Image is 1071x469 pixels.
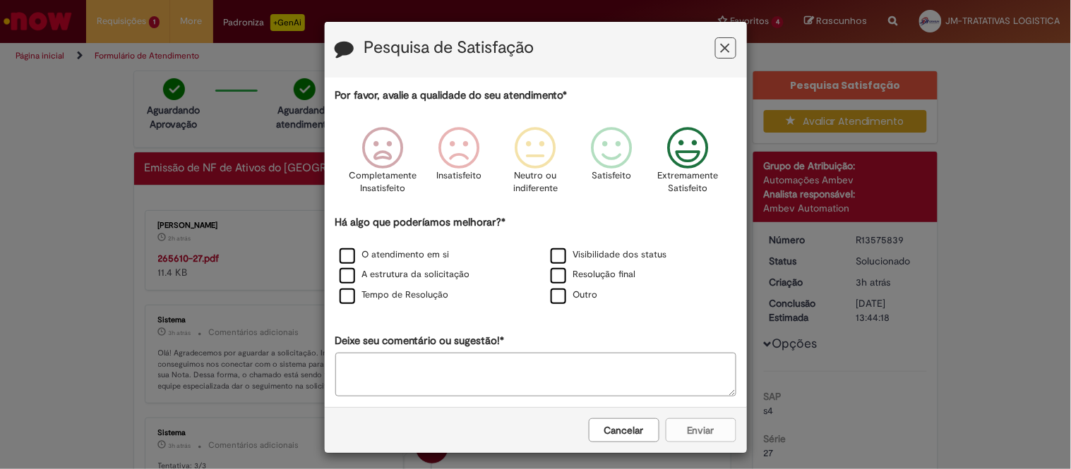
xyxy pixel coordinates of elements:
[335,334,505,348] label: Deixe seu comentário ou sugestão!*
[551,268,636,281] label: Resolução final
[551,248,667,262] label: Visibilidade dos status
[340,248,450,262] label: O atendimento em si
[551,288,598,302] label: Outro
[510,169,561,195] p: Neutro ou indiferente
[335,215,736,306] div: Há algo que poderíamos melhorar?*
[589,418,659,442] button: Cancelar
[364,39,534,57] label: Pesquisa de Satisfação
[652,116,724,213] div: Extremamente Satisfeito
[347,116,419,213] div: Completamente Insatisfeito
[576,116,648,213] div: Satisfeito
[499,116,571,213] div: Neutro ou indiferente
[423,116,495,213] div: Insatisfeito
[349,169,417,195] p: Completamente Insatisfeito
[340,268,470,281] label: A estrutura da solicitação
[592,169,632,183] p: Satisfeito
[335,88,568,103] label: Por favor, avalie a qualidade do seu atendimento*
[658,169,719,195] p: Extremamente Satisfeito
[340,288,449,302] label: Tempo de Resolução
[436,169,481,183] p: Insatisfeito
